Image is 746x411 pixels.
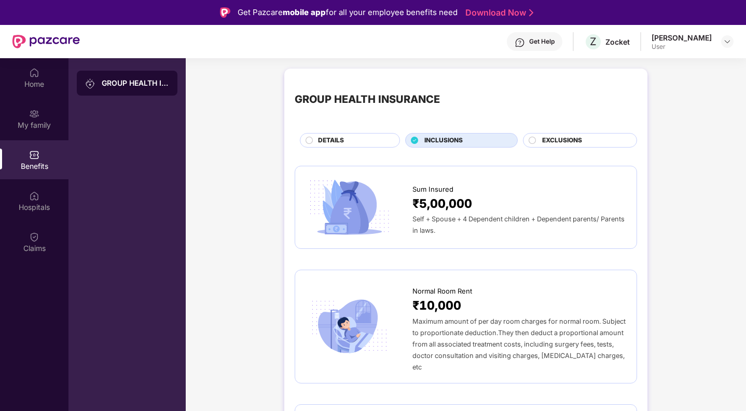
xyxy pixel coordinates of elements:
span: Maximum amount of per day room charges for normal room. Subject to proportionate deduction.They t... [412,317,626,371]
div: User [652,43,712,51]
a: Download Now [465,7,530,18]
span: Z [590,35,597,48]
span: EXCLUSIONS [542,136,582,145]
span: ₹5,00,000 [412,194,472,213]
img: svg+xml;base64,PHN2ZyBpZD0iQ2xhaW0iIHhtbG5zPSJodHRwOi8vd3d3LnczLm9yZy8yMDAwL3N2ZyIgd2lkdGg9IjIwIi... [29,232,39,242]
div: GROUP HEALTH INSURANCE [102,78,169,88]
span: Self + Spouse + 4 Dependent children + Dependent parents/ Parents in laws. [412,215,625,234]
img: Stroke [529,7,533,18]
img: svg+xml;base64,PHN2ZyBpZD0iSG9tZSIgeG1sbnM9Imh0dHA6Ly93d3cudzMub3JnLzIwMDAvc3ZnIiB3aWR0aD0iMjAiIG... [29,68,39,78]
img: svg+xml;base64,PHN2ZyB3aWR0aD0iMjAiIGhlaWdodD0iMjAiIHZpZXdCb3g9IjAgMCAyMCAyMCIgZmlsbD0ibm9uZSIgeG... [85,78,95,89]
img: svg+xml;base64,PHN2ZyBpZD0iQmVuZWZpdHMiIHhtbG5zPSJodHRwOi8vd3d3LnczLm9yZy8yMDAwL3N2ZyIgd2lkdGg9Ij... [29,150,39,160]
div: Get Help [529,37,555,46]
img: svg+xml;base64,PHN2ZyB3aWR0aD0iMjAiIGhlaWdodD0iMjAiIHZpZXdCb3g9IjAgMCAyMCAyMCIgZmlsbD0ibm9uZSIgeG... [29,109,39,119]
span: DETAILS [318,136,344,145]
img: svg+xml;base64,PHN2ZyBpZD0iRHJvcGRvd24tMzJ4MzIiIHhtbG5zPSJodHRwOi8vd3d3LnczLm9yZy8yMDAwL3N2ZyIgd2... [723,37,731,46]
span: Normal Room Rent [412,286,472,296]
strong: mobile app [283,7,326,17]
img: svg+xml;base64,PHN2ZyBpZD0iSG9zcGl0YWxzIiB4bWxucz0iaHR0cDovL3d3dy53My5vcmcvMjAwMC9zdmciIHdpZHRoPS... [29,191,39,201]
img: icon [306,177,393,238]
div: Get Pazcare for all your employee benefits need [238,6,458,19]
img: icon [306,296,393,357]
img: Logo [220,7,230,18]
div: GROUP HEALTH INSURANCE [295,91,440,108]
span: Sum Insured [412,184,453,194]
div: [PERSON_NAME] [652,33,712,43]
span: INCLUSIONS [424,136,463,145]
span: ₹10,000 [412,296,461,315]
img: svg+xml;base64,PHN2ZyBpZD0iSGVscC0zMngzMiIgeG1sbnM9Imh0dHA6Ly93d3cudzMub3JnLzIwMDAvc3ZnIiB3aWR0aD... [515,37,525,48]
div: Zocket [605,37,630,47]
img: New Pazcare Logo [12,35,80,48]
